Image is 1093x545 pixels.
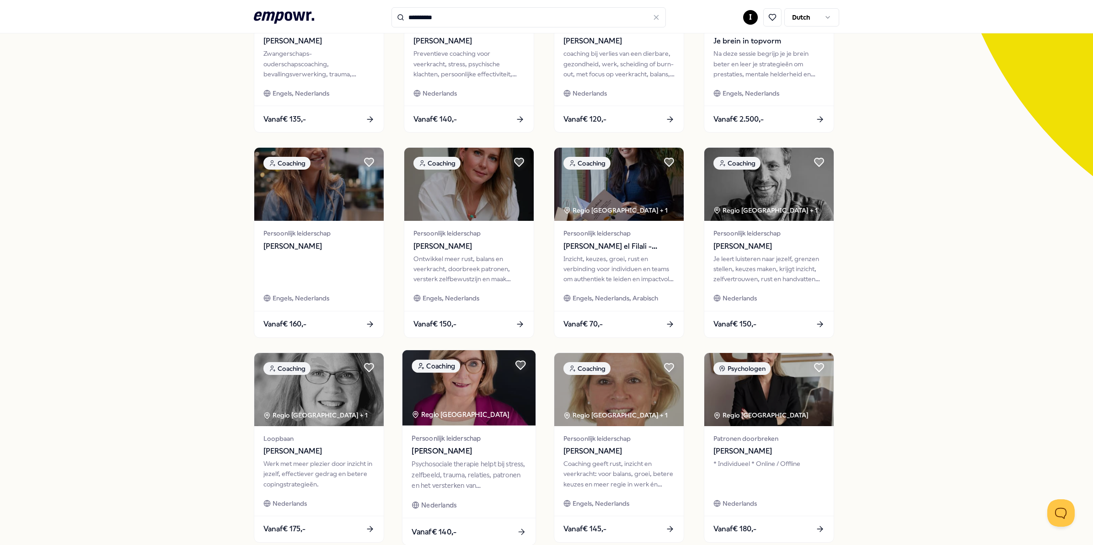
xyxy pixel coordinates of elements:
img: package image [704,353,834,426]
div: * Individueel * Online / Offline [713,459,825,489]
a: package imageCoachingPersoonlijk leiderschap[PERSON_NAME]Ontwikkel meer rust, balans en veerkrach... [404,147,534,337]
span: Nederlands [723,498,757,508]
div: Je leert luisteren naar jezelf, grenzen stellen, keuzes maken, krijgt inzicht, zelfvertrouwen, ru... [713,254,825,284]
span: Vanaf € 70,- [563,318,603,330]
span: [PERSON_NAME] [413,240,525,252]
span: Nederlands [723,293,757,303]
span: [PERSON_NAME] [413,35,525,47]
div: Coaching [412,359,460,373]
div: Ontwikkel meer rust, balans en veerkracht, doorbreek patronen, versterk zelfbewustzijn en maak ke... [413,254,525,284]
span: Nederlands [423,88,457,98]
span: Engels, Nederlands [273,88,329,98]
span: Persoonlijk leiderschap [263,228,375,238]
span: [PERSON_NAME] [713,445,825,457]
div: Coaching [263,362,311,375]
span: Persoonlijk leiderschap [412,433,526,443]
span: Persoonlijk leiderschap [413,228,525,238]
a: package imageCoachingRegio [GEOGRAPHIC_DATA] + 1Persoonlijk leiderschap[PERSON_NAME]Je leert luis... [704,147,834,337]
a: package imageCoachingRegio [GEOGRAPHIC_DATA] + 1Persoonlijk leiderschap[PERSON_NAME]Coaching geef... [554,353,684,543]
input: Search for products, categories or subcategories [391,7,666,27]
div: Regio [GEOGRAPHIC_DATA] [713,410,810,420]
img: package image [704,148,834,221]
div: Psychologen [713,362,771,375]
div: Coaching [713,157,761,170]
div: Regio [GEOGRAPHIC_DATA] + 1 [263,410,368,420]
img: package image [554,353,684,426]
iframe: Help Scout Beacon - Open [1047,499,1075,527]
a: package imageCoachingRegio [GEOGRAPHIC_DATA] + 1Loopbaan[PERSON_NAME]Werk met meer plezier door i... [254,353,384,543]
span: [PERSON_NAME] [713,240,825,252]
span: Vanaf € 140,- [413,113,457,125]
span: Persoonlijk leiderschap [563,228,675,238]
span: Nederlands [421,500,456,510]
img: package image [254,148,384,221]
span: Je brein in topvorm [713,35,825,47]
span: [PERSON_NAME] [563,35,675,47]
img: package image [402,350,536,426]
a: package imageCoachingPersoonlijk leiderschap[PERSON_NAME]Engels, NederlandsVanaf€ 160,- [254,147,384,337]
div: Preventieve coaching voor veerkracht, stress, psychische klachten, persoonlijke effectiviteit, ge... [413,48,525,79]
img: package image [254,353,384,426]
div: Na deze sessie begrijp je je brein beter en leer je strategieën om prestaties, mentale helderheid... [713,48,825,79]
span: Vanaf € 150,- [713,318,756,330]
a: package imagePsychologenRegio [GEOGRAPHIC_DATA] Patronen doorbreken[PERSON_NAME]* Individueel * O... [704,353,834,543]
div: Regio [GEOGRAPHIC_DATA] + 1 [563,205,668,215]
span: [PERSON_NAME] el Filali - coaching en advies [563,240,675,252]
button: I [743,10,758,25]
div: Psychosociale therapie helpt bij stress, zelfbeeld, trauma, relaties, patronen en het versterken ... [412,459,526,491]
span: [PERSON_NAME] [263,35,375,47]
span: Vanaf € 160,- [263,318,306,330]
span: Vanaf € 135,- [263,113,306,125]
div: Zwangerschaps- ouderschapscoaching, bevallingsverwerking, trauma, (prik)angst & stresscoaching. [263,48,375,79]
span: Patronen doorbreken [713,433,825,443]
div: coaching bij verlies van een dierbare, gezondheid, werk, scheiding of burn-out, met focus op veer... [563,48,675,79]
span: Vanaf € 180,- [713,523,756,535]
span: Engels, Nederlands [723,88,779,98]
div: Inzicht, keuzes, groei, rust en verbinding voor individuen en teams om authentiek te leiden en im... [563,254,675,284]
span: [PERSON_NAME] [412,445,526,457]
div: Coaching [563,362,611,375]
a: package imageCoachingRegio [GEOGRAPHIC_DATA] + 1Persoonlijk leiderschap[PERSON_NAME] el Filali - ... [554,147,684,337]
img: package image [404,148,534,221]
span: Engels, Nederlands [423,293,479,303]
span: Loopbaan [263,433,375,443]
span: [PERSON_NAME] [263,445,375,457]
span: Engels, Nederlands, Arabisch [573,293,658,303]
span: [PERSON_NAME] [263,240,375,252]
span: Vanaf € 150,- [413,318,456,330]
div: Coaching [413,157,461,170]
div: Regio [GEOGRAPHIC_DATA] + 1 [563,410,668,420]
div: Regio [GEOGRAPHIC_DATA] + 1 [713,205,818,215]
span: Vanaf € 120,- [563,113,606,125]
span: Vanaf € 175,- [263,523,305,535]
span: Persoonlijk leiderschap [563,433,675,443]
span: [PERSON_NAME] [563,445,675,457]
div: Coaching geeft rust, inzicht en veerkracht: voor balans, groei, betere keuzes en meer regie in we... [563,459,675,489]
span: Vanaf € 2.500,- [713,113,764,125]
div: Regio [GEOGRAPHIC_DATA] [412,409,511,420]
span: Persoonlijk leiderschap [713,228,825,238]
span: Vanaf € 145,- [563,523,606,535]
div: Coaching [263,157,311,170]
span: Nederlands [573,88,607,98]
div: Werk met meer plezier door inzicht in jezelf, effectiever gedrag en betere copingstrategieën. [263,459,375,489]
img: package image [554,148,684,221]
span: Nederlands [273,498,307,508]
span: Vanaf € 140,- [412,525,456,537]
div: Coaching [563,157,611,170]
span: Engels, Nederlands [273,293,329,303]
span: Engels, Nederlands [573,498,629,508]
